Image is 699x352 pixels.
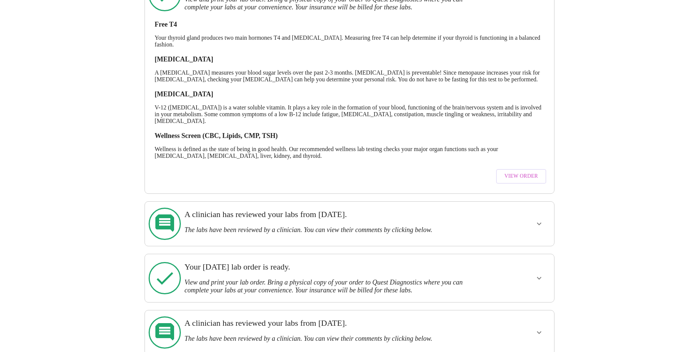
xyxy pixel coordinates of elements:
[494,165,548,187] a: View Order
[530,215,548,233] button: show more
[155,132,544,140] h3: Wellness Screen (CBC, Lipids, CMP, TSH)
[155,90,544,98] h3: [MEDICAL_DATA]
[496,169,546,184] button: View Order
[155,34,544,48] p: Your thyroid gland produces two main hormones T4 and [MEDICAL_DATA]. Measuring free T4 can help d...
[155,21,544,28] h3: Free T4
[155,104,544,124] p: V-12 ([MEDICAL_DATA]) is a water soluble vitamin. It plays a key role in the formation of your bl...
[530,324,548,342] button: show more
[185,226,475,234] h3: The labs have been reviewed by a clinician. You can view their comments by clicking below.
[530,269,548,287] button: show more
[185,335,475,343] h3: The labs have been reviewed by a clinician. You can view their comments by clicking below.
[185,262,475,272] h3: Your [DATE] lab order is ready.
[185,279,475,294] h3: View and print your lab order. Bring a physical copy of your order to Quest Diagnostics where you...
[155,55,544,63] h3: [MEDICAL_DATA]
[185,318,475,328] h3: A clinician has reviewed your labs from [DATE].
[155,69,544,83] p: A [MEDICAL_DATA] measures your blood sugar levels over the past 2-3 months. [MEDICAL_DATA] is pre...
[504,172,538,181] span: View Order
[185,210,475,219] h3: A clinician has reviewed your labs from [DATE].
[155,146,544,159] p: Wellness is defined as the state of being in good health. Our recommended wellness lab testing ch...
